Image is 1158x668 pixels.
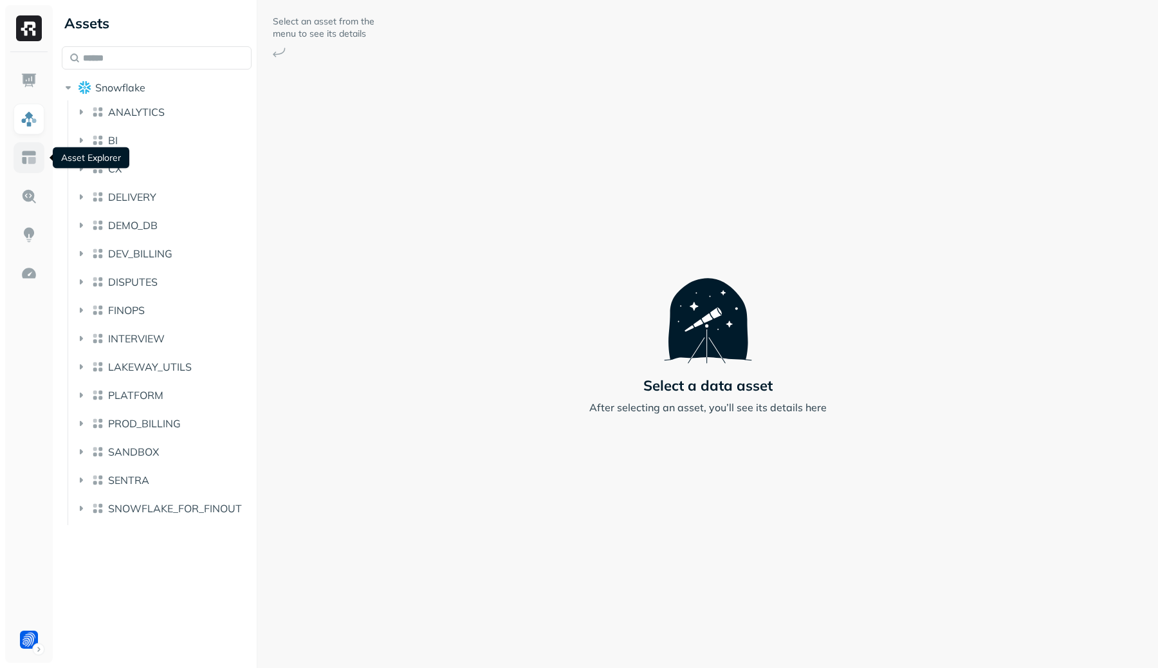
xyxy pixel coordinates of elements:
[108,474,149,487] span: SENTRA
[75,441,252,462] button: SANDBOX
[91,190,104,203] img: lake
[91,389,104,402] img: lake
[75,328,252,349] button: INTERVIEW
[108,247,172,260] span: DEV_BILLING
[108,219,158,232] span: DEMO_DB
[91,502,104,515] img: lake
[75,130,252,151] button: BI
[21,265,37,282] img: Optimization
[91,247,104,260] img: lake
[91,332,104,345] img: lake
[108,417,181,430] span: PROD_BILLING
[78,81,91,93] img: root
[91,106,104,118] img: lake
[62,13,252,33] div: Assets
[21,72,37,89] img: Dashboard
[108,190,156,203] span: DELIVERY
[95,81,145,94] span: Snowflake
[91,275,104,288] img: lake
[75,470,252,490] button: SENTRA
[21,149,37,166] img: Asset Explorer
[91,134,104,147] img: lake
[108,275,158,288] span: DISPUTES
[664,253,752,364] img: Telescope
[20,631,38,649] img: Forter
[108,502,242,515] span: SNOWFLAKE_FOR_FINOUT
[75,272,252,292] button: DISPUTES
[62,77,252,98] button: Snowflake
[75,187,252,207] button: DELIVERY
[75,102,252,122] button: ANALYTICS
[91,417,104,430] img: lake
[108,304,145,317] span: FINOPS
[91,360,104,373] img: lake
[589,400,827,415] p: After selecting an asset, you’ll see its details here
[75,300,252,320] button: FINOPS
[53,147,129,169] div: Asset Explorer
[108,332,165,345] span: INTERVIEW
[273,48,286,57] img: Arrow
[108,389,163,402] span: PLATFORM
[273,15,376,40] p: Select an asset from the menu to see its details
[108,106,165,118] span: ANALYTICS
[75,498,252,519] button: SNOWFLAKE_FOR_FINOUT
[108,445,159,458] span: SANDBOX
[21,188,37,205] img: Query Explorer
[75,357,252,377] button: LAKEWAY_UTILS
[91,304,104,317] img: lake
[75,158,252,179] button: CX
[108,162,122,175] span: CX
[108,360,192,373] span: LAKEWAY_UTILS
[75,215,252,236] button: DEMO_DB
[21,227,37,243] img: Insights
[91,219,104,232] img: lake
[643,376,773,394] p: Select a data asset
[91,474,104,487] img: lake
[21,111,37,127] img: Assets
[108,134,118,147] span: BI
[91,445,104,458] img: lake
[75,385,252,405] button: PLATFORM
[75,243,252,264] button: DEV_BILLING
[16,15,42,41] img: Ryft
[91,162,104,175] img: lake
[75,413,252,434] button: PROD_BILLING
